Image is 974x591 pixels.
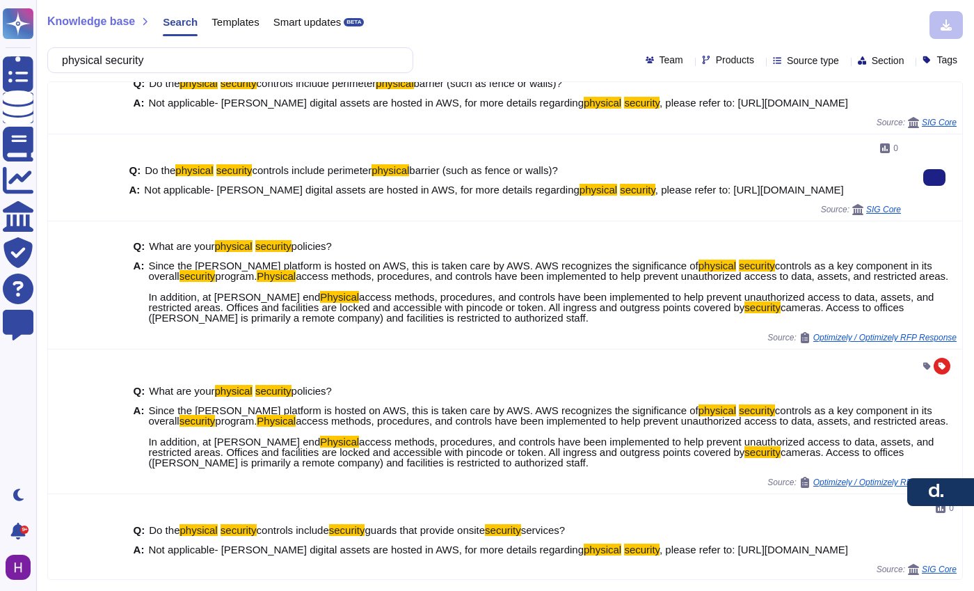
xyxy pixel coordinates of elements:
span: access methods, procedures, and controls have been implemented to help prevent unauthorized acces... [148,415,948,448]
mark: physical [175,164,213,176]
span: 0 [949,504,954,512]
mark: security [255,240,292,252]
mark: security [620,184,655,196]
mark: security [624,544,660,555]
img: user [6,555,31,580]
b: Q: [129,165,141,175]
span: , please refer to: [URL][DOMAIN_NAME] [655,184,844,196]
mark: Physical [257,415,296,427]
span: Source type [787,56,839,65]
mark: security [739,404,775,416]
span: access methods, procedures, and controls have been implemented to help prevent unauthorized acces... [148,270,948,303]
mark: physical [179,524,217,536]
span: 0 [893,144,898,152]
span: Section [872,56,904,65]
div: BETA [344,18,364,26]
span: Do the [145,164,175,176]
mark: physical [372,164,409,176]
span: Source: [821,204,901,215]
b: Q: [134,241,145,251]
span: , please refer to: [URL][DOMAIN_NAME] [660,97,848,109]
span: Source: [877,117,957,128]
span: barrier (such as fence or walls)? [414,77,562,89]
mark: security [485,524,521,536]
span: Do the [149,77,179,89]
mark: physical [584,544,621,555]
span: cameras. Access to offices ([PERSON_NAME] is primarily a remote company) and facilities is restri... [148,301,904,324]
mark: security [179,270,216,282]
span: program. [215,415,257,427]
b: A: [134,544,145,555]
span: What are your [149,240,214,252]
span: Source: [877,564,957,575]
span: What are your [149,385,214,397]
span: access methods, procedures, and controls have been implemented to help prevent unauthorized acces... [148,436,934,458]
span: Smart updates [273,17,342,27]
mark: security [744,301,781,313]
span: Since the [PERSON_NAME] platform is hosted on AWS, this is taken care by AWS. AWS recognizes the ... [148,260,698,271]
b: A: [134,97,145,108]
span: Optimizely / Optimizely RFP Response [813,333,957,342]
span: Not applicable- [PERSON_NAME] digital assets are hosted in AWS, for more details regarding [148,97,584,109]
span: Optimizely / Optimizely RFP Response [813,478,957,487]
span: barrier (such as fence or walls)? [409,164,557,176]
span: controls include perimeter [257,77,376,89]
mark: physical [698,260,736,271]
mark: physical [215,385,253,397]
span: SIG Core [922,565,957,574]
span: controls include perimeter [252,164,372,176]
mark: physical [215,240,253,252]
span: Team [660,55,683,65]
mark: security [329,524,365,536]
mark: Physical [320,291,359,303]
mark: physical [376,77,413,89]
span: guards that provide onsite [365,524,485,536]
mark: Physical [320,436,359,448]
span: access methods, procedures, and controls have been implemented to help prevent unauthorized acces... [148,291,934,313]
span: Not applicable- [PERSON_NAME] digital assets are hosted in AWS, for more details regarding [144,184,580,196]
span: Since the [PERSON_NAME] platform is hosted on AWS, this is taken care by AWS. AWS recognizes the ... [148,404,698,416]
mark: security [179,415,216,427]
button: user [3,552,40,583]
span: Knowledge base [47,16,135,27]
mark: physical [584,97,621,109]
b: Q: [134,386,145,396]
span: services? [521,524,565,536]
span: program. [215,270,257,282]
mark: security [739,260,775,271]
div: 9+ [20,526,29,534]
span: SIG Core [866,205,901,214]
b: A: [129,184,140,195]
span: Templates [211,17,259,27]
mark: security [221,524,257,536]
span: Tags [936,55,957,65]
span: controls as a key component in its overall [148,404,932,427]
span: policies? [292,385,332,397]
mark: physical [580,184,617,196]
span: cameras. Access to offices ([PERSON_NAME] is primarily a remote company) and facilities is restri... [148,446,904,468]
b: A: [134,405,145,468]
b: Q: [134,525,145,535]
span: policies? [292,240,332,252]
mark: Physical [257,270,296,282]
span: Not applicable- [PERSON_NAME] digital assets are hosted in AWS, for more details regarding [148,544,584,555]
span: controls include [257,524,329,536]
mark: security [255,385,292,397]
mark: physical [179,77,217,89]
b: Q: [134,78,145,88]
mark: physical [698,404,736,416]
span: Search [163,17,198,27]
input: Search a question or template... [55,48,399,72]
span: Do the [149,524,179,536]
span: Products [716,55,754,65]
span: SIG Core [922,118,957,127]
mark: security [216,164,253,176]
span: controls as a key component in its overall [148,260,932,282]
mark: security [221,77,257,89]
b: A: [134,260,145,323]
mark: security [744,446,781,458]
span: Source: [767,332,957,343]
mark: security [624,97,660,109]
span: Source: [767,477,957,488]
span: , please refer to: [URL][DOMAIN_NAME] [660,544,848,555]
